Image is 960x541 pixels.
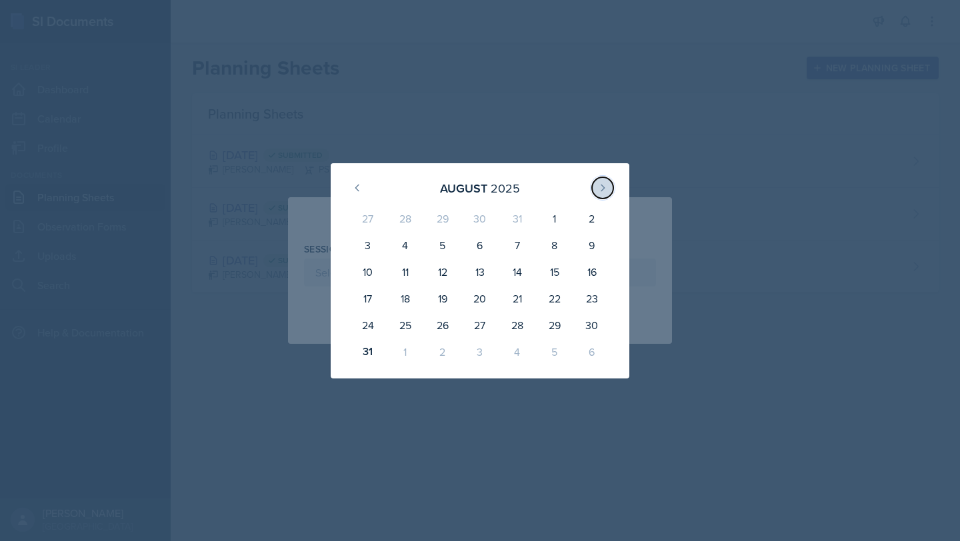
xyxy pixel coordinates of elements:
div: 31 [349,338,387,365]
div: 2 [573,205,611,232]
div: 10 [349,259,387,285]
div: 23 [573,285,611,312]
div: 21 [499,285,536,312]
div: 27 [461,312,499,338]
div: 28 [387,205,424,232]
div: 31 [499,205,536,232]
div: 4 [387,232,424,259]
div: 1 [536,205,573,232]
div: 29 [536,312,573,338]
div: 26 [424,312,461,338]
div: 1 [387,338,424,365]
div: 7 [499,232,536,259]
div: 5 [536,338,573,365]
div: 16 [573,259,611,285]
div: 25 [387,312,424,338]
div: 30 [573,312,611,338]
div: 6 [573,338,611,365]
div: 27 [349,205,387,232]
div: 13 [461,259,499,285]
div: 20 [461,285,499,312]
div: 18 [387,285,424,312]
div: 4 [499,338,536,365]
div: 3 [461,338,499,365]
div: 22 [536,285,573,312]
div: 6 [461,232,499,259]
div: 28 [499,312,536,338]
div: 15 [536,259,573,285]
div: 8 [536,232,573,259]
div: 14 [499,259,536,285]
div: 17 [349,285,387,312]
div: 24 [349,312,387,338]
div: 29 [424,205,461,232]
div: 3 [349,232,387,259]
div: August [440,179,487,197]
div: 5 [424,232,461,259]
div: 12 [424,259,461,285]
div: 30 [461,205,499,232]
div: 9 [573,232,611,259]
div: 11 [387,259,424,285]
div: 2025 [491,179,520,197]
div: 2 [424,338,461,365]
div: 19 [424,285,461,312]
